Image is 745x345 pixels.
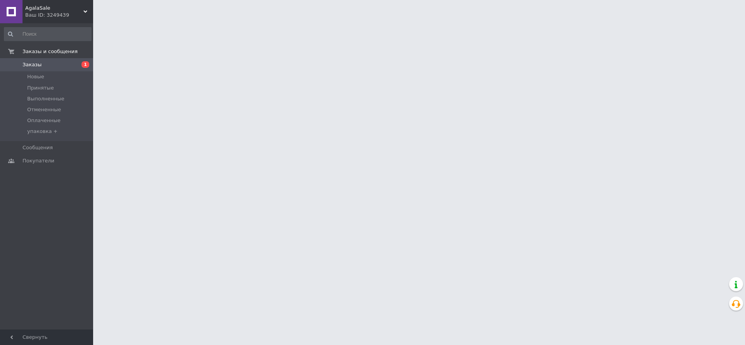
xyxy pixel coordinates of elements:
[27,85,54,91] span: Принятые
[27,95,64,102] span: Выполненные
[23,61,42,68] span: Заказы
[23,48,78,55] span: Заказы и сообщения
[4,27,92,41] input: Поиск
[27,73,44,80] span: Новые
[23,144,53,151] span: Сообщения
[27,128,57,135] span: упаковка +
[25,5,83,12] span: AgalaSale
[81,61,89,68] span: 1
[25,12,93,19] div: Ваш ID: 3249439
[23,157,54,164] span: Покупатели
[27,106,61,113] span: Отмененные
[27,117,61,124] span: Оплаченные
